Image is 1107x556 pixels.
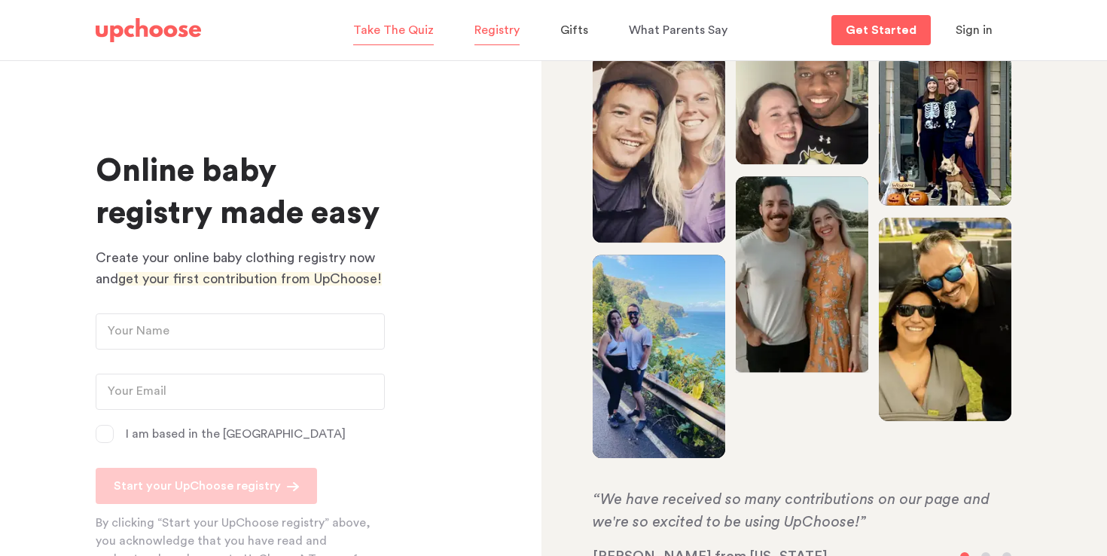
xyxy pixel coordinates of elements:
p: I am based in the [GEOGRAPHIC_DATA] [126,425,346,443]
button: Sign in [937,15,1011,45]
span: Online baby registry made easy [96,155,380,229]
a: Gifts [560,16,593,45]
img: Man and woman in a garden wearing sunglasses, woman carrying her baby in babywearing gear, both s... [879,218,1011,426]
a: Get Started [831,15,931,45]
p: Get Started [846,24,916,36]
p: Start your UpChoose registry [114,477,281,495]
p: “We have received so many contributions on our page and we're so excited to be using UpChoose!” [593,488,1011,533]
img: Happy couple beaming at the camera, sharing a warm moment [736,59,868,164]
a: UpChoose [96,15,201,46]
span: Take The Quiz [353,24,434,36]
span: What Parents Say [629,24,727,36]
input: Your Name [96,313,385,350]
img: Expecting couple on a scenic mountain walk, with a beautiful sea backdrop, woman pregnant and smi... [593,255,725,458]
img: Joyful couple smiling together at the camera [593,56,725,243]
span: get your first contribution from UpChoose! [118,272,382,286]
button: Start your UpChoose registry [96,468,317,504]
span: Gifts [560,24,588,36]
a: Take The Quiz [353,16,438,45]
a: What Parents Say [629,16,732,45]
span: Registry [474,24,520,36]
img: Smiling couple embracing each other, radiating happiness [736,176,868,372]
img: Couple and their dog posing in front of their porch, dressed for Halloween, with a 'welcome' sign... [879,57,1011,206]
a: Registry [474,16,524,45]
input: Your Email [96,374,385,410]
span: Create your online baby clothing registry now and [96,251,375,286]
span: Sign in [956,24,993,36]
img: UpChoose [96,18,201,42]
